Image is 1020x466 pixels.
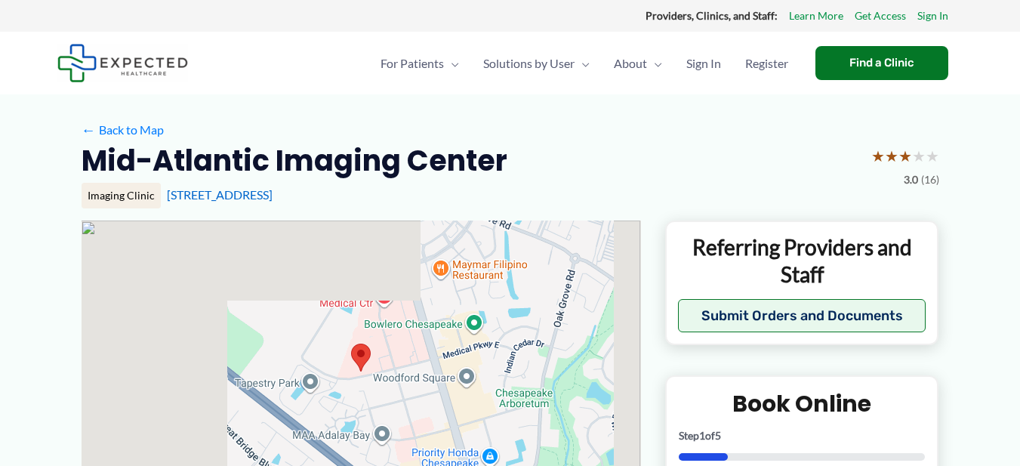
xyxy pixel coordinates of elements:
span: (16) [921,170,939,190]
span: Register [745,37,788,90]
p: Referring Providers and Staff [678,233,926,289]
a: Find a Clinic [815,46,948,80]
a: AboutMenu Toggle [602,37,674,90]
a: For PatientsMenu Toggle [368,37,471,90]
a: Register [733,37,800,90]
span: 5 [715,429,721,442]
strong: Providers, Clinics, and Staff: [646,9,778,22]
span: About [614,37,647,90]
a: Learn More [789,6,843,26]
a: Solutions by UserMenu Toggle [471,37,602,90]
span: 3.0 [904,170,918,190]
a: [STREET_ADDRESS] [167,187,273,202]
span: Menu Toggle [575,37,590,90]
span: Menu Toggle [647,37,662,90]
span: ★ [885,142,898,170]
h2: Book Online [679,389,926,418]
span: ← [82,122,96,137]
span: ★ [926,142,939,170]
a: Get Access [855,6,906,26]
span: Menu Toggle [444,37,459,90]
a: Sign In [674,37,733,90]
span: ★ [898,142,912,170]
h2: Mid-Atlantic Imaging Center [82,142,507,179]
div: Imaging Clinic [82,183,161,208]
button: Submit Orders and Documents [678,299,926,332]
span: Sign In [686,37,721,90]
span: For Patients [381,37,444,90]
a: ←Back to Map [82,119,164,141]
nav: Primary Site Navigation [368,37,800,90]
span: 1 [699,429,705,442]
span: ★ [871,142,885,170]
a: Sign In [917,6,948,26]
img: Expected Healthcare Logo - side, dark font, small [57,44,188,82]
p: Step of [679,431,926,441]
span: Solutions by User [483,37,575,90]
span: ★ [912,142,926,170]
